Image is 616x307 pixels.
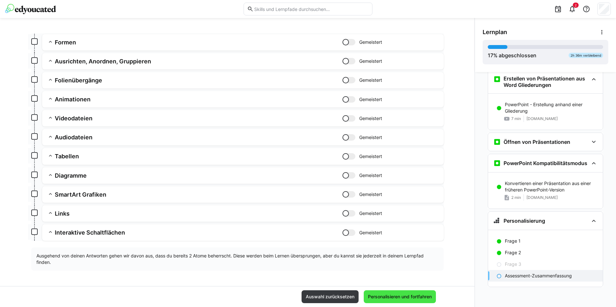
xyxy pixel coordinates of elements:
[359,134,382,141] span: Gemeistert
[55,191,342,198] h3: SmartArt Grafiken
[504,160,587,166] h3: PowerPoint Kompatibilitätsmodus
[511,116,521,121] span: 7 min
[504,75,589,88] h3: Erstellen von Präsentationen aus Word Gliederungen
[55,172,342,179] h3: Diagramme
[55,58,342,65] h3: Ausrichten, Anordnen, Gruppieren
[505,238,521,244] p: Frage 1
[359,77,382,83] span: Gemeistert
[488,52,493,59] span: 17
[359,210,382,217] span: Gemeistert
[511,195,521,200] span: 2 min
[359,172,382,179] span: Gemeistert
[55,134,342,141] h3: Audiodateien
[526,195,558,200] span: [DOMAIN_NAME]
[55,77,342,84] h3: Folienübergänge
[55,39,342,46] h3: Formen
[359,191,382,198] span: Gemeistert
[359,96,382,103] span: Gemeistert
[367,293,433,300] span: Personalisieren und fortfahren
[254,6,369,12] input: Skills und Lernpfade durchsuchen…
[359,58,382,64] span: Gemeistert
[504,139,570,145] h3: Öffnen von Präsentationen
[302,290,359,303] button: Auswahl zurücksetzen
[504,218,545,224] h3: Personalisierung
[483,29,507,36] span: Lernplan
[55,96,342,103] h3: Animationen
[505,273,572,279] p: Assessment-Zusammenfassung
[505,249,521,256] p: Frage 2
[569,53,603,58] div: 2h 36m verbleibend
[359,115,382,122] span: Gemeistert
[305,293,355,300] span: Auswahl zurücksetzen
[359,229,382,236] span: Gemeistert
[359,39,382,45] span: Gemeistert
[526,116,558,121] span: [DOMAIN_NAME]
[364,290,436,303] button: Personalisieren und fortfahren
[505,261,521,267] p: Frage 3
[505,180,598,193] p: Konvertieren einer Präsentation aus einer früheren PowerPoint-Version
[55,153,342,160] h3: Tabellen
[488,51,536,59] div: % abgeschlossen
[359,153,382,160] span: Gemeistert
[55,229,342,236] h3: Interaktive Schaltflächen
[55,115,342,122] h3: Videodateien
[31,247,444,271] div: Ausgehend von deinen Antworten gehen wir davon aus, dass du bereits 2 Atome beherrscht. Diese wer...
[575,3,577,7] span: 2
[55,210,342,217] h3: Links
[505,101,598,114] p: PowerPoint - Erstellung anhand einer Gliederung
